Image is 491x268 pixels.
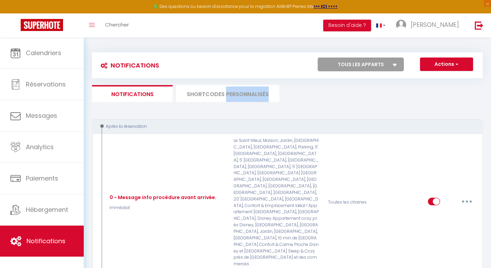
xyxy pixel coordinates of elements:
span: Chercher [105,21,129,28]
span: Analytics [26,143,54,151]
p: Le Saint tilleul, Maison, Jardin, [GEOGRAPHIC_DATA], [GEOGRAPHIC_DATA], Parking, 5' [GEOGRAPHIC_D... [229,137,324,267]
span: Réservations [26,80,66,89]
img: logout [475,21,483,30]
span: Calendriers [26,49,61,57]
span: Notifications [27,237,65,245]
img: Super Booking [21,19,63,31]
p: Immédiat [108,205,216,211]
span: [PERSON_NAME] [411,20,459,29]
div: 0 - Message info procédure avant arrivée. [108,194,216,201]
div: Toutes les chaines [324,137,387,267]
h3: Notifications [97,58,159,73]
button: Actions [420,58,473,71]
span: Messages [26,111,57,120]
a: ... [PERSON_NAME] [391,13,468,38]
div: Après la réservation [99,123,469,130]
li: Notifications [92,85,173,102]
a: Chercher [100,13,134,38]
img: ... [396,20,406,30]
span: Paiements [26,174,58,183]
li: SHORTCODES PERSONNALISÉS [176,85,279,102]
button: Besoin d'aide ? [323,20,371,31]
a: >>> ICI <<<< [314,3,338,9]
span: Hébergement [26,205,68,214]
